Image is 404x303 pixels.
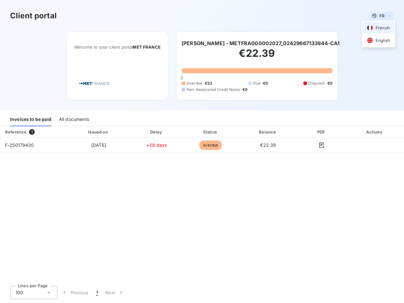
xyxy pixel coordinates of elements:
span: Overdue [187,80,202,86]
img: Company logo [74,74,115,92]
span: English [376,38,390,44]
h2: €22.39 [181,47,332,66]
span: 100 [15,289,23,296]
h6: [PERSON_NAME] - METFRA000002027_02429667133944-CA1 [181,39,340,47]
span: MET FRANCE [133,45,161,50]
div: Invoices to be paid [10,113,51,126]
span: Disputed [308,80,324,86]
div: PDF [299,129,344,135]
span: 0 [181,75,183,80]
span: Due [253,80,260,86]
span: F-250179430 [5,142,34,148]
span: 1 [29,129,35,135]
div: Delay [132,129,182,135]
div: Actions [347,129,403,135]
span: €0 [327,80,332,86]
span: [DATE] [91,142,106,148]
div: Balance [240,129,297,135]
span: €0 [242,87,247,92]
div: Status [184,129,237,135]
button: Next [102,286,128,299]
span: 1 [96,289,98,296]
span: +28 days [146,142,167,148]
span: €22 [205,80,212,86]
span: €22.39 [260,142,276,148]
span: €0 [263,80,268,86]
h3: Client portal [10,10,57,21]
button: Previous [57,286,92,299]
div: All documents [59,113,89,126]
span: overdue [199,140,222,150]
span: FR [379,13,384,18]
div: Issued on [68,129,129,135]
span: Welcome to your client portal [74,45,161,50]
button: 1 [92,286,102,299]
span: French [376,25,390,31]
div: Reference [5,129,27,134]
span: Non-Associated Credit Notes [187,87,240,92]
